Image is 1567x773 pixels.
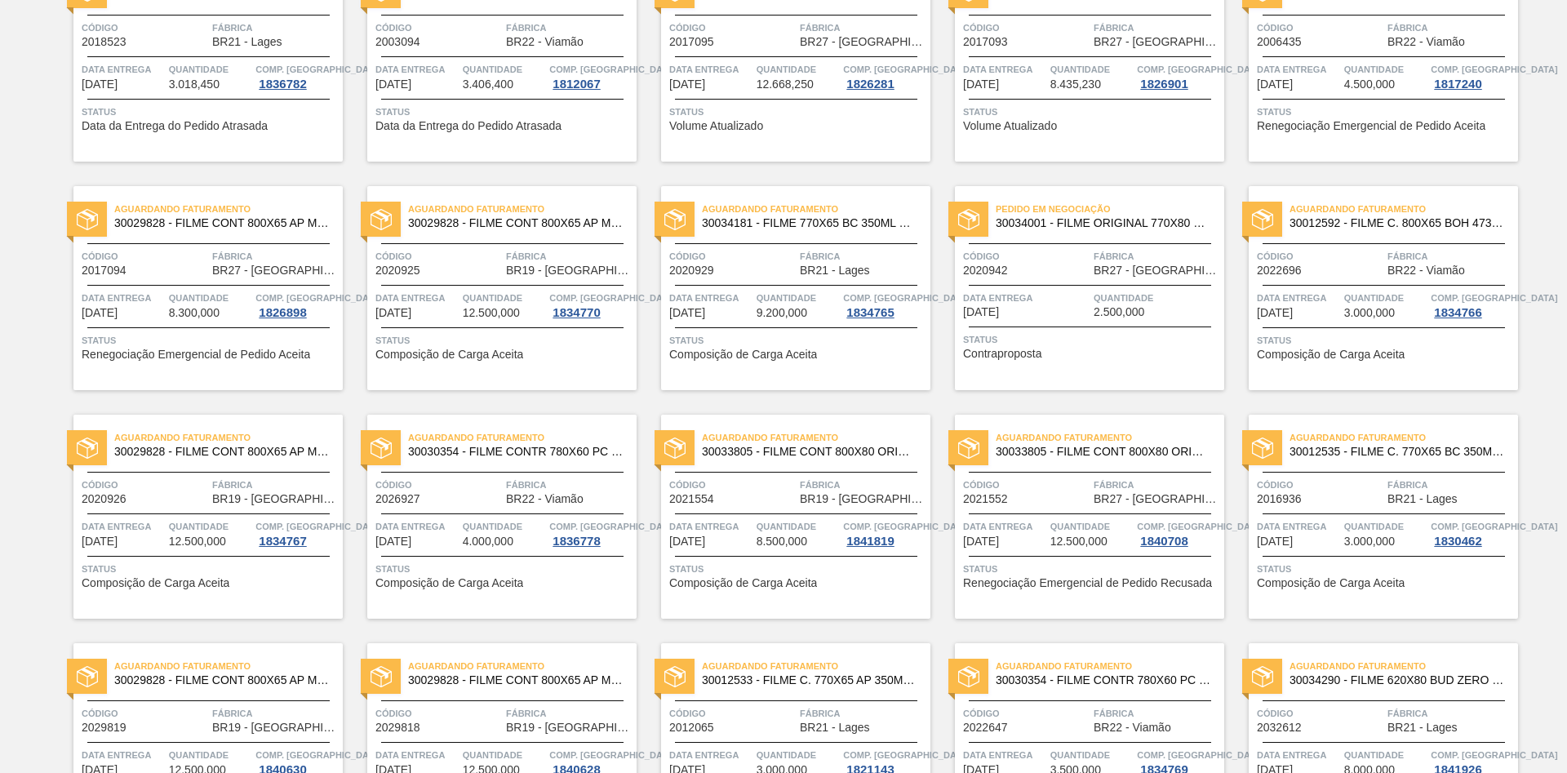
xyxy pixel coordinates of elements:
span: Quantidade [463,61,546,78]
span: 2020942 [963,264,1008,277]
span: Comp. Carga [843,518,970,535]
span: 30012592 - FILME C. 800X65 BOH 473ML C12 429 [1290,217,1505,229]
span: Código [82,705,208,722]
span: 12.500,000 [463,307,520,319]
span: Status [375,561,633,577]
span: Quantidade [757,747,840,763]
a: statusAguardando Faturamento30029828 - FILME CONT 800X65 AP MP 473 C12 429Código2020926FábricaBR1... [49,415,343,619]
img: status [958,666,979,687]
span: 2020926 [82,493,127,505]
span: Comp. Carga [1137,747,1263,763]
span: Quantidade [1050,61,1134,78]
span: Status [375,332,633,349]
span: Data entrega [375,518,459,535]
a: Comp. [GEOGRAPHIC_DATA]1840708 [1137,518,1220,548]
span: 30012535 - FILME C. 770X65 BC 350ML C12 429 [1290,446,1505,458]
span: Comp. Carga [843,747,970,763]
span: Data entrega [82,747,165,763]
span: Aguardando Faturamento [114,429,343,446]
span: 13/10/2025 [1257,535,1293,548]
span: Fábrica [800,705,926,722]
span: BR21 - Lages [800,722,870,734]
span: Código [963,705,1090,722]
a: statusAguardando Faturamento30029828 - FILME CONT 800X65 AP MP 473 C12 429Código2020925FábricaBR1... [343,186,637,390]
div: 1812067 [549,78,603,91]
span: 8.300,000 [169,307,220,319]
span: 2022647 [963,722,1008,734]
span: Comp. Carga [255,61,382,78]
span: Aguardando Faturamento [408,201,637,217]
span: Comp. Carga [549,747,676,763]
span: Código [82,20,208,36]
span: Data entrega [1257,61,1340,78]
div: 1826898 [255,306,309,319]
span: Quantidade [1344,61,1427,78]
span: Código [669,248,796,264]
span: 30029828 - FILME CONT 800X65 AP MP 473 C12 429 [408,674,624,686]
a: statusAguardando Faturamento30012592 - FILME C. 800X65 BOH 473ML C12 429Código2022696FábricaBR22 ... [1224,186,1518,390]
span: 12.500,000 [1050,535,1108,548]
span: Quantidade [169,747,252,763]
span: Comp. Carga [1137,518,1263,535]
span: 04/10/2025 [1257,307,1293,319]
img: status [77,666,98,687]
span: 9.200,000 [757,307,807,319]
span: Data entrega [82,290,165,306]
img: status [371,666,392,687]
span: Quantidade [1050,747,1134,763]
span: Comp. Carga [255,747,382,763]
span: BR21 - Lages [212,36,282,48]
span: BR27 - Nova Minas [1094,264,1220,277]
img: status [1252,666,1273,687]
a: statusAguardando Faturamento30033805 - FILME CONT 800X80 ORIG 473 MP C12 429Código2021552FábricaB... [930,415,1224,619]
a: Comp. [GEOGRAPHIC_DATA]1834765 [843,290,926,319]
span: Fábrica [800,248,926,264]
span: 2006435 [1257,36,1302,48]
span: Aguardando Faturamento [408,658,637,674]
span: Fábrica [1387,20,1514,36]
span: Aguardando Faturamento [996,429,1224,446]
span: 23/09/2025 [375,78,411,91]
span: 30034001 - FILME ORIGINAL 770X80 350X12 MP [996,217,1211,229]
a: Comp. [GEOGRAPHIC_DATA]1834770 [549,290,633,319]
span: Comp. Carga [549,518,676,535]
span: 10/10/2025 [82,535,118,548]
span: Código [375,477,502,493]
span: Comp. Carga [1431,61,1557,78]
span: Status [82,332,339,349]
a: Comp. [GEOGRAPHIC_DATA]1812067 [549,61,633,91]
span: Código [669,20,796,36]
span: Quantidade [1344,747,1427,763]
span: BR19 - Nova Rio [212,493,339,505]
span: 2.500,000 [1094,306,1144,318]
span: Código [963,248,1090,264]
span: Data entrega [963,290,1090,306]
span: BR27 - Nova Minas [1094,36,1220,48]
span: 2021554 [669,493,714,505]
span: Data entrega [375,290,459,306]
span: Composição de Carga Aceita [669,349,817,361]
span: Data entrega [1257,518,1340,535]
span: 2022696 [1257,264,1302,277]
span: Status [963,561,1220,577]
span: BR22 - Viamão [506,36,584,48]
span: 2029818 [375,722,420,734]
span: 2003094 [375,36,420,48]
img: status [1252,209,1273,230]
a: Comp. [GEOGRAPHIC_DATA]1826898 [255,290,339,319]
span: Aguardando Faturamento [1290,429,1518,446]
span: Composição de Carga Aceita [1257,577,1405,589]
span: Fábrica [212,20,339,36]
span: Data entrega [963,61,1046,78]
span: Fábrica [212,248,339,264]
span: Quantidade [169,518,252,535]
span: 29/09/2025 [82,307,118,319]
span: 25/09/2025 [1257,78,1293,91]
span: Fábrica [1094,477,1220,493]
span: Fábrica [212,705,339,722]
span: BR21 - Lages [1387,493,1458,505]
span: Aguardando Faturamento [702,658,930,674]
span: Status [1257,561,1514,577]
span: Código [1257,248,1383,264]
a: Comp. [GEOGRAPHIC_DATA]1830462 [1431,518,1514,548]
